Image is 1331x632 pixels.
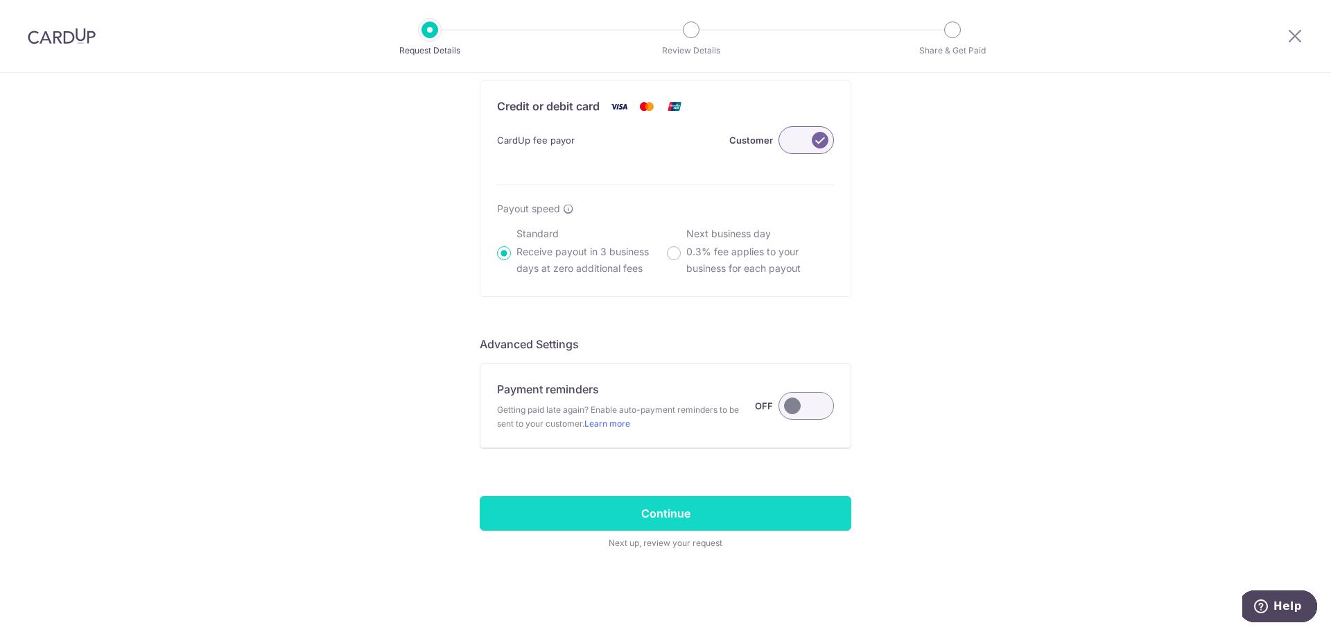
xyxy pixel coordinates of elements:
p: Credit or debit card [497,98,600,115]
span: Getting paid late again? Enable auto-payment reminders to be sent to your customer. [497,403,755,431]
div: Payment reminders Getting paid late again? Enable auto-payment reminders to be sent to your custo... [497,381,834,431]
span: Help [31,10,60,22]
img: Mastercard [633,98,661,115]
p: Payment reminders [497,381,599,398]
label: OFF [755,398,773,414]
span: CardUp fee payor [497,132,575,148]
p: Standard [516,227,664,241]
span: translation missing: en.company.payment_requests.form.header.labels.advanced_settings [480,337,579,351]
div: Payout speed [497,202,834,216]
p: Review Details [640,44,742,58]
p: Share & Get Paid [901,44,1004,58]
p: 0.3% fee applies to your business for each payout [686,244,834,277]
span: Next up, review your request [480,536,851,550]
img: CardUp [28,28,96,44]
img: Visa [605,98,633,115]
input: Continue [480,496,851,531]
p: Request Details [379,44,481,58]
a: Learn more [584,418,630,429]
img: Union Pay [661,98,688,115]
p: Receive payout in 3 business days at zero additional fees [516,244,664,277]
p: Next business day [686,227,834,241]
label: Customer [729,132,773,148]
iframe: Opens a widget where you can find more information [1242,590,1317,625]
